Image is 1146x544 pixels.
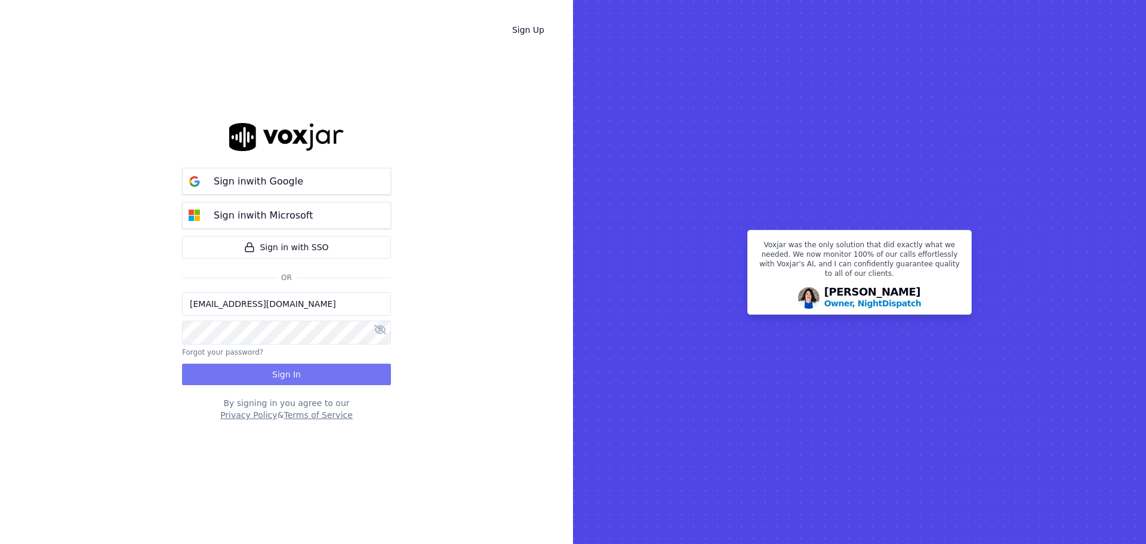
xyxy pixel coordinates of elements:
[755,240,964,283] p: Voxjar was the only solution that did exactly what we needed. We now monitor 100% of our calls ef...
[182,364,391,385] button: Sign In
[183,170,207,193] img: google Sign in button
[214,208,313,223] p: Sign in with Microsoft
[229,123,344,151] img: logo
[824,287,922,309] div: [PERSON_NAME]
[182,348,263,357] button: Forgot your password?
[503,19,554,41] a: Sign Up
[798,287,820,309] img: Avatar
[824,297,922,309] p: Owner, NightDispatch
[276,273,297,282] span: Or
[182,168,391,195] button: Sign inwith Google
[182,292,391,316] input: Email
[220,409,277,421] button: Privacy Policy
[182,236,391,259] a: Sign in with SSO
[214,174,303,189] p: Sign in with Google
[183,204,207,228] img: microsoft Sign in button
[284,409,352,421] button: Terms of Service
[182,202,391,229] button: Sign inwith Microsoft
[182,397,391,421] div: By signing in you agree to our &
